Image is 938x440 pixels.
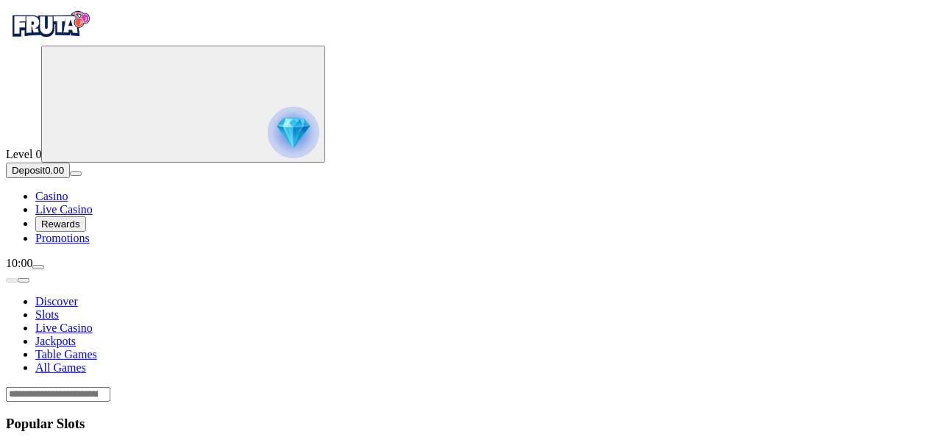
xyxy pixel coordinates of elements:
[41,219,80,230] span: Rewards
[12,165,45,176] span: Deposit
[35,308,59,321] a: Slots
[6,270,932,375] nav: Lobby
[35,190,68,202] span: Casino
[35,348,97,361] a: Table Games
[6,278,18,283] button: prev slide
[35,232,90,244] span: Promotions
[6,416,932,432] h3: Popular Slots
[18,278,29,283] button: next slide
[35,322,93,334] a: Live Casino
[6,148,41,160] span: Level 0
[6,6,932,245] nav: Primary
[35,216,86,232] button: reward iconRewards
[268,107,319,158] img: reward progress
[70,171,82,176] button: menu
[45,165,64,176] span: 0.00
[35,203,93,216] span: Live Casino
[6,257,32,269] span: 10:00
[6,6,94,43] img: Fruta
[41,46,325,163] button: reward progress
[6,387,110,402] input: Search
[35,203,93,216] a: poker-chip iconLive Casino
[6,270,932,402] header: Lobby
[35,335,76,347] a: Jackpots
[6,163,70,178] button: Depositplus icon0.00
[35,190,68,202] a: diamond iconCasino
[35,232,90,244] a: gift-inverted iconPromotions
[32,265,44,269] button: menu
[35,361,86,374] span: All Games
[6,32,94,45] a: Fruta
[35,295,78,308] a: Discover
